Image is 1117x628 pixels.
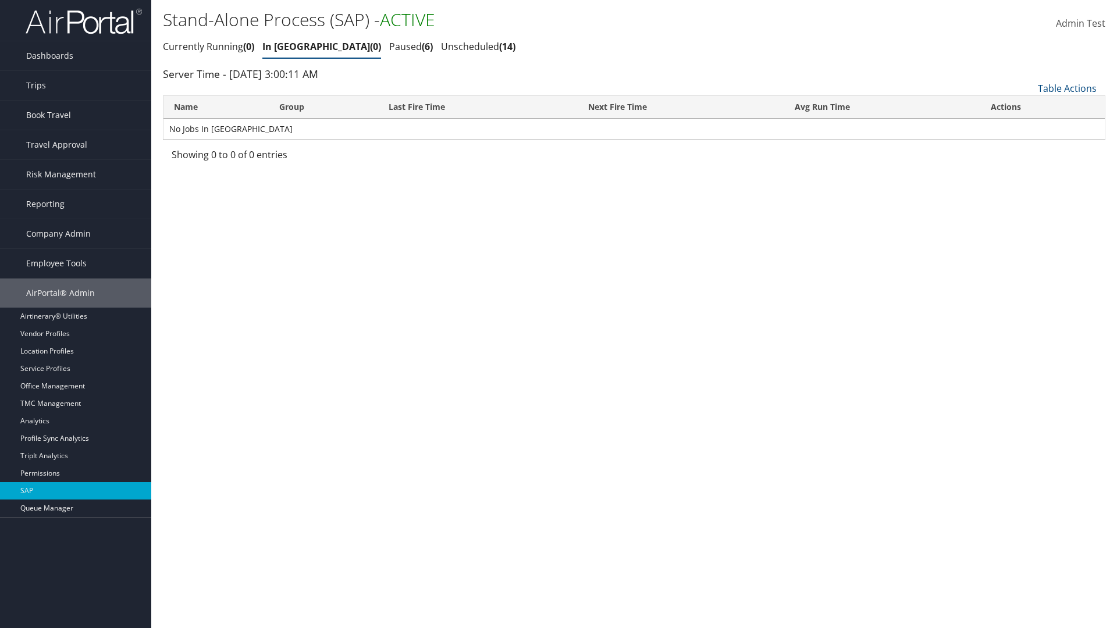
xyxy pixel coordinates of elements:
[262,40,381,53] a: In [GEOGRAPHIC_DATA]0
[163,96,269,119] th: Name: activate to sort column ascending
[26,190,65,219] span: Reporting
[378,96,578,119] th: Last Fire Time: activate to sort column ascending
[26,71,46,100] span: Trips
[370,40,381,53] span: 0
[172,148,390,167] div: Showing 0 to 0 of 0 entries
[499,40,515,53] span: 14
[26,249,87,278] span: Employee Tools
[26,101,71,130] span: Book Travel
[980,96,1105,119] th: Actions
[243,40,254,53] span: 0
[26,279,95,308] span: AirPortal® Admin
[380,8,435,31] span: ACTIVE
[1056,17,1105,30] span: Admin Test
[441,40,515,53] a: Unscheduled14
[269,96,378,119] th: Group: activate to sort column ascending
[26,8,142,35] img: airportal-logo.png
[26,130,87,159] span: Travel Approval
[26,219,91,248] span: Company Admin
[1038,82,1097,95] a: Table Actions
[163,40,254,53] a: Currently Running0
[389,40,433,53] a: Paused6
[163,8,791,32] h1: Stand-Alone Process (SAP) -
[26,41,73,70] span: Dashboards
[26,160,96,189] span: Risk Management
[784,96,981,119] th: Avg Run Time: activate to sort column ascending
[163,119,1105,140] td: No Jobs In [GEOGRAPHIC_DATA]
[1056,6,1105,42] a: Admin Test
[578,96,784,119] th: Next Fire Time: activate to sort column descending
[422,40,433,53] span: 6
[163,66,1105,81] div: Server Time - [DATE] 3:00:11 AM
